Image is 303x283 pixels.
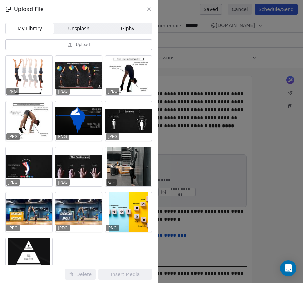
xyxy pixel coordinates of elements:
[108,180,115,185] p: GIF
[58,180,68,185] p: JPEG
[280,260,296,276] div: Open Intercom Messenger
[68,25,90,32] span: Unsplash
[65,269,96,280] button: Delete
[121,25,135,32] span: Giphy
[5,39,152,50] button: Upload
[58,225,68,231] p: JPEG
[108,225,117,231] p: PNG
[98,269,152,280] button: Insert Media
[8,134,18,139] p: JPEG
[8,89,17,94] p: PNG
[8,225,18,231] p: JPEG
[58,134,67,139] p: PNG
[108,89,118,94] p: JPEG
[76,42,90,47] span: Upload
[8,180,18,185] p: JPEG
[108,134,118,139] p: JPEG
[58,89,68,94] p: JPEG
[14,5,44,13] span: Upload File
